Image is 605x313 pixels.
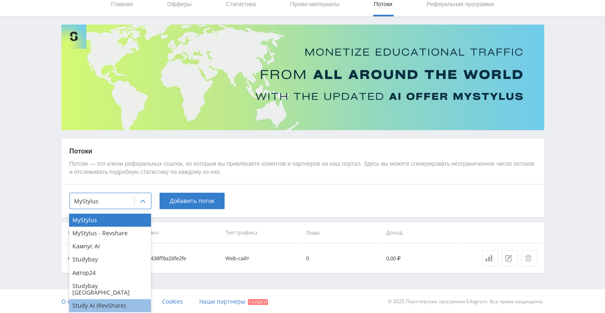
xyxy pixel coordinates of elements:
[142,222,222,243] th: Ключ
[69,240,151,253] div: Кампус AI
[521,250,538,266] button: Удалить
[162,297,183,305] span: Cookies
[69,214,151,227] div: MyStylus
[61,297,77,305] span: О нас
[383,243,463,273] td: 0,00 ₽
[69,299,151,312] div: Study AI (RevShare)
[199,297,245,305] span: Наши партнеры
[383,222,463,243] th: Доход
[160,193,225,209] button: Добавить поток
[248,299,268,305] span: Скидки
[68,254,85,263] div: default
[222,243,303,273] td: Web-сайт
[61,222,142,243] th: Название
[69,253,151,266] div: Studybay
[302,222,383,243] th: Лиды
[69,266,151,279] div: Автор24
[69,279,151,299] div: Studybay [GEOGRAPHIC_DATA]
[482,250,498,266] a: Статистика
[69,227,151,240] div: MyStylus - Revshare
[170,198,214,204] span: Добавить поток
[70,147,536,156] p: Потоки
[502,250,518,266] button: Редактировать
[222,222,303,243] th: Тип трафика
[142,243,222,273] td: e8438ff8a26fe2fe
[61,25,544,130] img: Banner
[302,243,383,273] td: 0
[70,160,536,176] p: Потоки — это ключи реферальных ссылок, по которым вы привлекаете клиентов и партнеров на наш порт...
